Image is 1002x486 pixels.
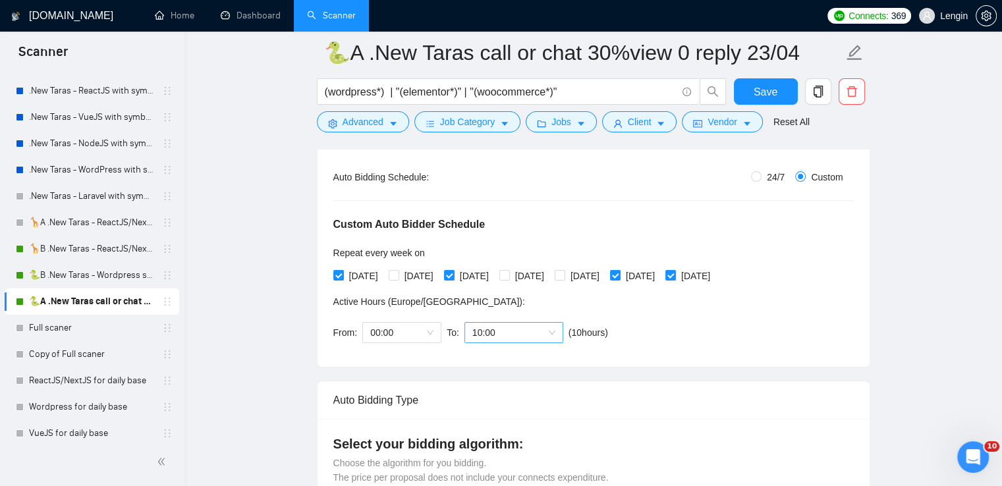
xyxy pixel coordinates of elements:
a: searchScanner [307,10,356,21]
span: Scanner [8,42,78,70]
span: setting [976,11,996,21]
span: Active Hours ( Europe/[GEOGRAPHIC_DATA] ): [333,296,525,307]
span: setting [328,119,337,128]
img: logo [11,6,20,27]
a: .New Taras - NodeJS with symbols [29,130,154,157]
input: Scanner name... [324,36,843,69]
span: holder [162,296,173,307]
span: delete [839,86,864,97]
span: info-circle [682,88,691,96]
span: user [613,119,623,128]
span: 24/7 [762,170,790,184]
button: delete [839,78,865,105]
a: 🐍B .New Taras - Wordpress short 23/04 [29,262,154,288]
span: 369 [891,9,905,23]
span: Client [628,115,652,129]
div: Auto Bidding Schedule: [333,170,507,184]
span: 00:00 [370,323,433,342]
h5: Custom Auto Bidder Schedule [333,217,486,232]
img: upwork-logo.png [834,11,845,21]
span: caret-down [742,119,752,128]
span: bars [426,119,435,128]
button: settingAdvancedcaret-down [317,111,409,132]
span: [DATE] [455,269,494,283]
span: holder [162,165,173,175]
button: copy [805,78,831,105]
span: [DATE] [510,269,549,283]
span: holder [162,375,173,386]
span: Jobs [551,115,571,129]
span: caret-down [576,119,586,128]
span: holder [162,349,173,360]
a: VueJS for daily base [29,420,154,446]
span: Save [754,84,777,100]
span: edit [846,44,863,61]
span: Advanced [343,115,383,129]
span: Job Category [440,115,495,129]
a: Copy of Full scaner [29,341,154,367]
span: holder [162,217,173,228]
span: caret-down [389,119,398,128]
span: holder [162,138,173,149]
span: Custom [806,170,848,184]
a: Reset All [773,115,810,129]
button: Save [734,78,798,105]
a: .New Taras - ReactJS with symbols [29,78,154,104]
a: 🦒A .New Taras - ReactJS/NextJS usual 23/04 [29,209,154,236]
a: dashboardDashboard [221,10,281,21]
a: .New Taras - VueJS with symbols [29,104,154,130]
a: homeHome [155,10,194,21]
div: Auto Bidding Type [333,381,854,419]
span: To: [447,327,459,338]
span: [DATE] [565,269,605,283]
a: setting [976,11,997,21]
button: setting [976,5,997,26]
span: Connects: [849,9,888,23]
span: caret-down [656,119,665,128]
span: search [700,86,725,97]
a: Wordpress for daily base [29,394,154,420]
button: folderJobscaret-down [526,111,597,132]
input: Search Freelance Jobs... [325,84,677,100]
button: barsJob Categorycaret-down [414,111,520,132]
a: ReactJS/NextJS for daily base [29,367,154,394]
span: [DATE] [676,269,715,283]
span: holder [162,402,173,412]
a: .New Taras - Laravel with symbols [29,183,154,209]
span: Repeat every week on [333,248,425,258]
span: idcard [693,119,702,128]
a: Full scaner [29,315,154,341]
button: userClientcaret-down [602,111,677,132]
span: folder [537,119,546,128]
span: user [922,11,932,20]
span: copy [806,86,831,97]
span: holder [162,428,173,439]
span: From: [333,327,358,338]
a: 🦒B .New Taras - ReactJS/NextJS rel exp 23/04 [29,236,154,262]
iframe: Intercom live chat [957,441,989,473]
a: 🐍A .New Taras call or chat 30%view 0 reply 23/04 [29,288,154,315]
span: [DATE] [344,269,383,283]
span: ( 10 hours) [569,327,608,338]
span: holder [162,86,173,96]
span: Choose the algorithm for you bidding. The price per proposal does not include your connects expen... [333,458,609,483]
span: 10:00 [472,323,555,342]
button: idcardVendorcaret-down [682,111,762,132]
span: [DATE] [399,269,439,283]
span: 10 [984,441,999,452]
a: .New Taras - WordPress with symbols [29,157,154,183]
span: holder [162,244,173,254]
span: holder [162,191,173,202]
h4: Select your bidding algorithm: [333,435,854,453]
button: search [700,78,726,105]
span: [DATE] [621,269,660,283]
span: holder [162,270,173,281]
span: holder [162,323,173,333]
span: caret-down [500,119,509,128]
span: holder [162,112,173,122]
span: Vendor [708,115,737,129]
span: double-left [157,455,170,468]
